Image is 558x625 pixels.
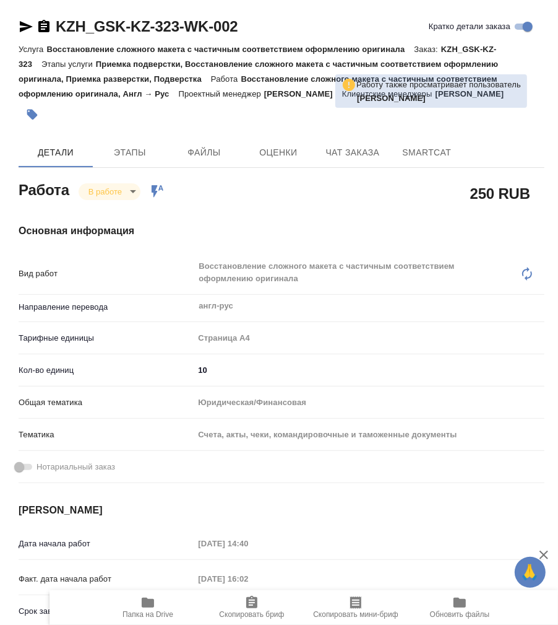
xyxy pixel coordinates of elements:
[470,183,530,204] h2: 250 RUB
[19,605,194,618] p: Срок завершения работ
[174,145,234,160] span: Файлы
[414,45,441,54] p: Заказ:
[249,145,308,160] span: Оценки
[194,361,544,379] input: ✎ Введи что-нибудь
[96,590,200,625] button: Папка на Drive
[194,570,302,588] input: Пустое поле
[19,573,194,585] p: Факт. дата начала работ
[429,20,510,33] span: Кратко детали заказа
[79,183,140,200] div: В работе
[219,610,284,619] span: Скопировать бриф
[100,145,160,160] span: Этапы
[19,45,46,54] p: Услуга
[211,74,241,84] p: Работа
[85,186,126,197] button: В работе
[19,301,194,313] p: Направление перевода
[122,610,173,619] span: Папка на Drive
[194,424,544,445] div: Счета, акты, чеки, командировочные и таможенные документы
[194,328,544,349] div: Страница А4
[36,461,115,473] span: Нотариальный заказ
[19,101,46,128] button: Добавить тэг
[26,145,85,160] span: Детали
[19,429,194,441] p: Тематика
[41,59,96,69] p: Этапы услуги
[19,74,497,98] p: Восстановление сложного макета с частичным соответствием оформлению оригинала, Англ → Рус
[357,92,521,105] p: Васильева Наталья
[515,557,546,588] button: 🙏
[408,590,512,625] button: Обновить файлы
[56,18,238,35] a: KZH_GSK-KZ-323-WK-002
[194,392,544,413] div: Юридическая/Финансовая
[520,559,541,585] span: 🙏
[19,19,33,34] button: Скопировать ссылку для ЯМессенджера
[430,610,490,619] span: Обновить файлы
[313,610,398,619] span: Скопировать мини-бриф
[357,94,426,103] b: [PERSON_NAME]
[19,503,544,518] h4: [PERSON_NAME]
[194,535,302,553] input: Пустое поле
[19,332,194,344] p: Тарифные единицы
[19,178,69,200] h2: Работа
[323,145,382,160] span: Чат заказа
[19,396,194,409] p: Общая тематика
[36,19,51,34] button: Скопировать ссылку
[19,364,194,377] p: Кол-во единиц
[179,89,264,98] p: Проектный менеджер
[19,59,498,84] p: Приемка подверстки, Восстановление сложного макета с частичным соответствием оформлению оригинала...
[19,538,194,550] p: Дата начала работ
[19,224,544,238] h4: Основная информация
[46,45,414,54] p: Восстановление сложного макета с частичным соответствием оформлению оригинала
[304,590,408,625] button: Скопировать мини-бриф
[264,89,342,98] p: [PERSON_NAME]
[397,145,457,160] span: SmartCat
[356,79,521,91] p: Работу также просматривает пользователь
[19,268,194,280] p: Вид работ
[200,590,304,625] button: Скопировать бриф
